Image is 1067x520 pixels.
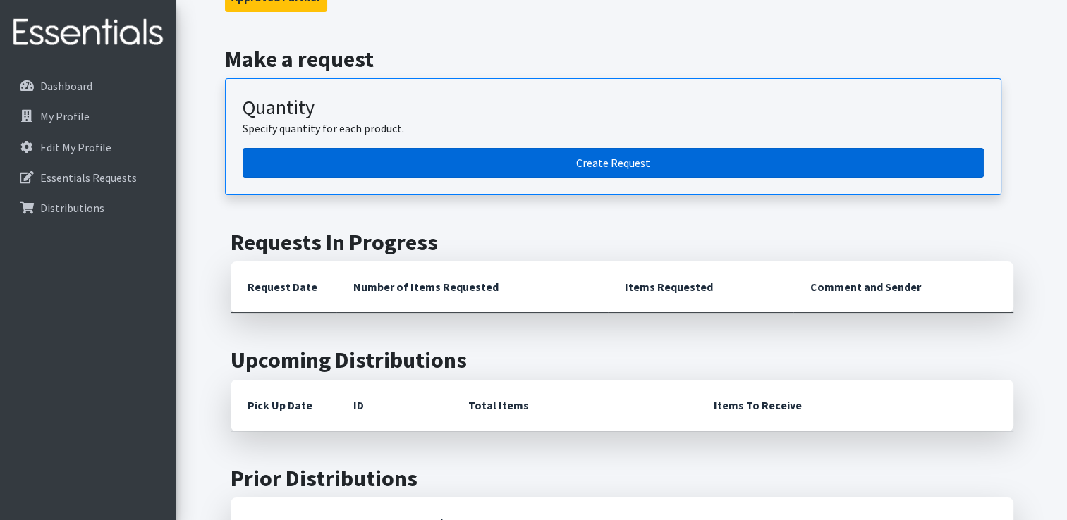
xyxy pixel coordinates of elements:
[336,261,609,313] th: Number of Items Requested
[336,380,451,431] th: ID
[697,380,1013,431] th: Items To Receive
[6,102,171,130] a: My Profile
[451,380,697,431] th: Total Items
[40,171,137,185] p: Essentials Requests
[40,79,92,93] p: Dashboard
[231,261,336,313] th: Request Date
[40,109,90,123] p: My Profile
[231,380,336,431] th: Pick Up Date
[40,140,111,154] p: Edit My Profile
[231,465,1013,492] h2: Prior Distributions
[608,261,793,313] th: Items Requested
[6,72,171,100] a: Dashboard
[6,9,171,56] img: HumanEssentials
[243,120,984,137] p: Specify quantity for each product.
[6,194,171,222] a: Distributions
[6,133,171,161] a: Edit My Profile
[793,261,1013,313] th: Comment and Sender
[231,347,1013,373] h2: Upcoming Distributions
[6,163,171,192] a: Essentials Requests
[231,229,1013,256] h2: Requests In Progress
[243,148,984,178] a: Create a request by quantity
[225,46,1018,73] h2: Make a request
[243,96,984,120] h3: Quantity
[40,201,104,215] p: Distributions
